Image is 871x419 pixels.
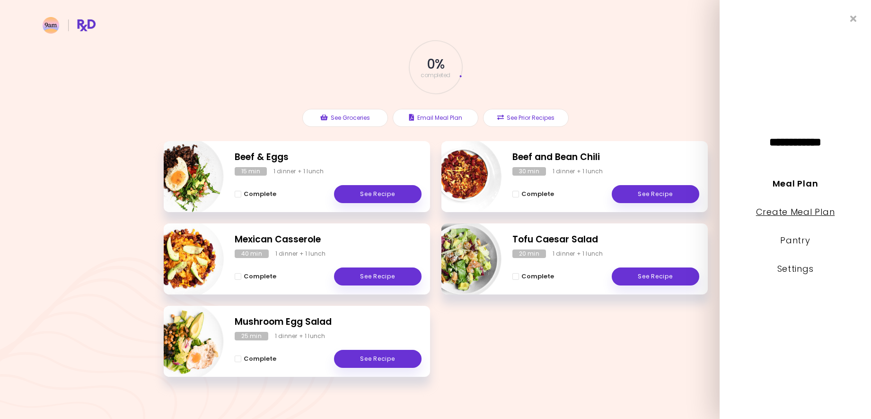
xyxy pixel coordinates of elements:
span: Complete [521,273,554,280]
img: Info - Beef & Eggs [145,137,224,216]
div: 1 dinner + 1 lunch [275,332,326,340]
h2: Beef and Bean Chili [512,151,699,164]
img: Info - Mushroom Egg Salad [145,302,224,381]
div: 1 dinner + 1 lunch [553,250,603,258]
a: See Recipe - Beef & Eggs [334,185,422,203]
a: See Recipe - Mushroom Egg Salad [334,350,422,368]
a: Meal Plan [773,178,818,189]
img: Info - Beef and Bean Chili [423,137,501,216]
i: Close [850,14,857,23]
button: Complete - Tofu Caesar Salad [512,271,554,282]
h2: Beef & Eggs [235,151,422,164]
span: Complete [244,190,276,198]
div: 15 min [235,167,267,176]
img: RxDiet [43,17,96,34]
h2: Tofu Caesar Salad [512,233,699,247]
a: See Recipe - Beef and Bean Chili [612,185,699,203]
img: Info - Tofu Caesar Salad [423,220,501,298]
button: Complete - Mexican Casserole [235,271,276,282]
span: Complete [244,273,276,280]
a: See Recipe - Tofu Caesar Salad [612,267,699,285]
button: Email Meal Plan [393,109,478,127]
a: Create Meal Plan [756,206,835,218]
span: 0 % [427,56,444,72]
div: 1 dinner + 1 lunch [275,250,326,258]
h2: Mexican Casserole [235,233,422,247]
div: 40 min [235,250,269,258]
div: 1 dinner + 1 lunch [553,167,603,176]
span: Complete [244,355,276,363]
div: 30 min [512,167,546,176]
button: Complete - Beef & Eggs [235,188,276,200]
a: See Recipe - Mexican Casserole [334,267,422,285]
a: Pantry [780,234,810,246]
span: Complete [521,190,554,198]
img: Info - Mexican Casserole [145,220,224,298]
button: Complete - Mushroom Egg Salad [235,353,276,365]
div: 1 dinner + 1 lunch [273,167,324,176]
a: Settings [777,263,814,275]
span: completed [421,72,450,78]
h2: Mushroom Egg Salad [235,315,422,329]
button: See Prior Recipes [483,109,569,127]
div: 20 min [512,250,546,258]
div: 25 min [235,332,268,340]
button: Complete - Beef and Bean Chili [512,188,554,200]
button: See Groceries [302,109,388,127]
